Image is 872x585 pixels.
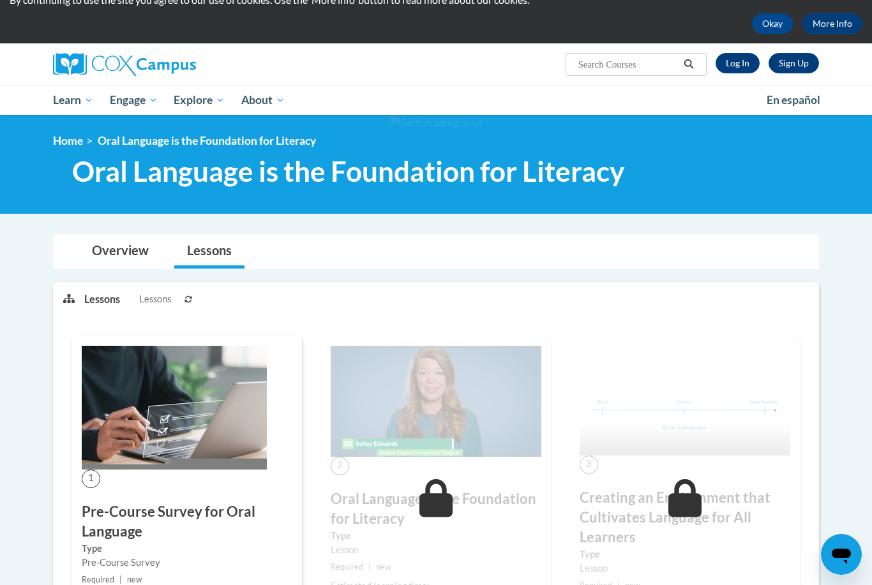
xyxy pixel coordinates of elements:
[241,93,285,108] span: About
[580,346,790,455] img: Course Image
[580,547,790,561] label: Type
[101,85,166,115] a: Engage
[767,93,820,107] span: En español
[139,292,171,306] span: Lessons
[174,93,225,108] span: Explore
[82,346,267,470] img: Course Image
[233,85,293,115] a: About
[758,87,829,114] a: En español
[174,235,244,269] a: Lessons
[821,534,862,575] iframe: Button to launch messaging window
[82,470,100,488] span: 1
[376,562,391,572] span: new
[331,346,541,457] img: Course Image
[82,542,292,556] label: Type
[34,85,838,115] div: Main menu
[577,57,679,72] input: Search Courses
[331,543,541,557] div: Lesson
[82,575,114,584] span: Required
[53,134,83,147] a: Home
[110,93,158,108] span: Engage
[769,53,819,73] a: Register
[82,556,292,570] div: Pre-Course Survey
[331,529,541,543] label: Type
[82,502,292,542] h3: Pre-Course Survey for Oral Language
[165,85,233,115] a: Explore
[679,57,698,72] button: Search
[84,292,120,306] p: Lessons
[580,488,790,547] h3: Creating an Environment that Cultivates Language for All Learners
[45,85,101,115] a: Learn
[72,154,624,188] span: Oral Language is the Foundation for Literacy
[331,489,541,529] h3: Oral Language is the Foundation for Literacy
[331,457,349,475] span: 2
[802,13,862,34] a: More Info
[752,13,793,34] button: Okay
[98,134,316,147] span: Oral Language is the Foundation for Literacy
[580,561,790,575] div: Lesson
[331,562,363,572] span: Required
[391,116,481,130] img: Section background
[53,53,196,76] img: Cox Campus
[716,53,760,73] a: Log In
[119,575,122,584] span: |
[368,562,371,572] span: |
[53,53,296,76] a: Cox Campus
[53,93,93,108] span: Learn
[580,455,598,474] span: 3
[127,575,142,584] span: new
[79,235,162,269] a: Overview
